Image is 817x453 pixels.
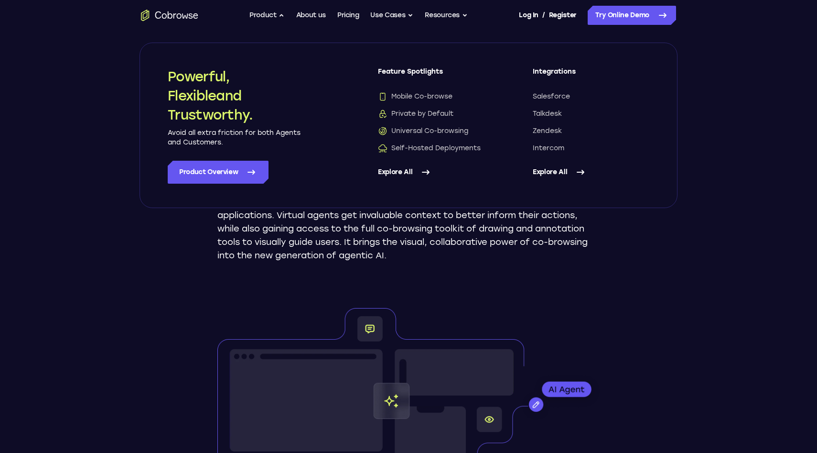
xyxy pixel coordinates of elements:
[378,144,387,153] img: Self-Hosted Deployments
[533,144,649,153] a: Intercom
[337,6,359,25] a: Pricing
[533,109,562,119] span: Talkdesk
[168,67,301,124] h2: Powerful, Flexible and Trustworthy.
[588,6,676,25] a: Try Online Demo
[533,161,649,184] a: Explore All
[217,182,600,262] p: AI Virtual Agent Co-browse extends co-browsing functionality to your virtual agents, enabling the...
[378,126,494,136] a: Universal Co-browsingUniversal Co-browsing
[519,6,538,25] a: Log In
[533,92,649,101] a: Salesforce
[378,92,452,101] span: Mobile Co-browse
[370,6,413,25] button: Use Cases
[249,6,285,25] button: Product
[378,67,494,84] span: Feature Spotlights
[141,10,198,21] a: Go to the home page
[378,144,481,153] span: Self-Hosted Deployments
[378,144,494,153] a: Self-Hosted DeploymentsSelf-Hosted Deployments
[549,6,577,25] a: Register
[168,128,301,147] p: Avoid all extra friction for both Agents and Customers.
[378,109,494,119] a: Private by DefaultPrivate by Default
[378,161,494,184] a: Explore All
[378,126,387,136] img: Universal Co-browsing
[533,126,649,136] a: Zendesk
[533,144,564,153] span: Intercom
[533,109,649,119] a: Talkdesk
[168,161,269,184] a: Product Overview
[378,92,387,101] img: Mobile Co-browse
[378,109,387,119] img: Private by Default
[378,109,453,119] span: Private by Default
[378,126,468,136] span: Universal Co-browsing
[378,92,494,101] a: Mobile Co-browseMobile Co-browse
[533,126,562,136] span: Zendesk
[425,6,468,25] button: Resources
[296,6,326,25] a: About us
[533,92,570,101] span: Salesforce
[533,67,649,84] span: Integrations
[542,10,545,21] span: /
